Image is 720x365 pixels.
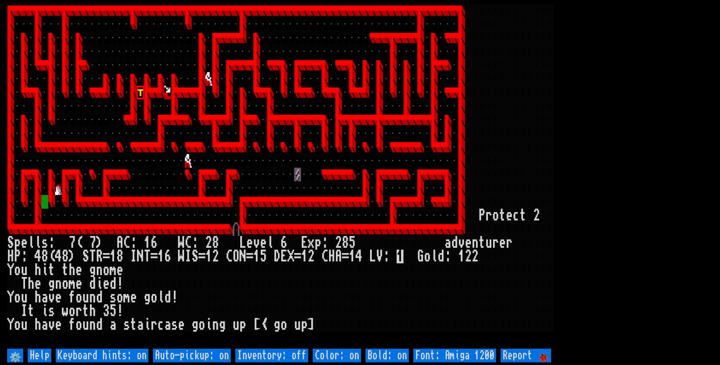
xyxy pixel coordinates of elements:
[48,291,55,304] div: v
[41,236,48,250] div: s
[41,318,48,332] div: a
[205,318,212,332] div: i
[69,291,76,304] div: f
[35,250,41,263] div: 4
[96,318,103,332] div: d
[137,250,144,263] div: N
[55,291,62,304] div: e
[267,236,274,250] div: l
[424,250,431,263] div: o
[48,304,55,318] div: s
[110,277,117,291] div: d
[48,318,55,332] div: v
[69,250,76,263] div: )
[110,304,117,318] div: 5
[48,250,55,263] div: (
[239,318,246,332] div: p
[153,349,231,362] input: Auto-pickup: on
[366,349,409,362] input: Bold: on
[499,236,506,250] div: e
[499,209,506,222] div: t
[253,236,260,250] div: v
[89,318,96,332] div: n
[199,318,205,332] div: o
[308,250,315,263] div: 2
[485,236,492,250] div: u
[431,250,438,263] div: l
[465,250,472,263] div: 2
[260,318,267,332] div: <
[76,277,82,291] div: e
[130,236,137,250] div: :
[123,318,130,332] div: s
[69,263,76,277] div: h
[21,304,28,318] div: I
[178,236,185,250] div: W
[117,250,123,263] div: 8
[308,318,315,332] div: ]
[69,304,76,318] div: o
[28,349,51,362] input: Help
[117,304,123,318] div: !
[144,250,151,263] div: T
[260,250,267,263] div: 5
[14,250,21,263] div: P
[451,236,458,250] div: d
[192,250,199,263] div: S
[82,318,89,332] div: u
[413,349,496,362] input: Font: Amiga 1200
[253,318,260,332] div: [
[280,236,287,250] div: 6
[21,318,28,332] div: u
[301,318,308,332] div: p
[158,250,164,263] div: 1
[96,236,103,250] div: )
[76,236,82,250] div: (
[130,318,137,332] div: t
[444,236,451,250] div: a
[41,291,48,304] div: a
[458,236,465,250] div: v
[103,304,110,318] div: 3
[164,318,171,332] div: a
[233,250,239,263] div: O
[513,209,520,222] div: c
[144,291,151,304] div: g
[438,250,444,263] div: d
[82,291,89,304] div: u
[82,250,89,263] div: S
[492,236,499,250] div: r
[356,250,362,263] div: 4
[56,349,148,362] input: Keyboard hints: on
[274,318,280,332] div: g
[14,263,21,277] div: o
[219,318,226,332] div: g
[294,318,301,332] div: u
[533,209,540,222] div: 2
[178,250,185,263] div: W
[313,349,361,362] input: Color: on
[76,263,82,277] div: e
[89,250,96,263] div: T
[41,304,48,318] div: i
[55,250,62,263] div: 4
[76,304,82,318] div: r
[164,291,171,304] div: d
[171,318,178,332] div: s
[335,236,342,250] div: 2
[246,236,253,250] div: e
[501,349,551,362] input: Report 🐞
[151,250,158,263] div: =
[383,250,390,263] div: :
[185,250,192,263] div: I
[69,318,76,332] div: f
[76,291,82,304] div: o
[130,250,137,263] div: I
[62,277,69,291] div: o
[96,277,103,291] div: i
[151,318,158,332] div: r
[212,250,219,263] div: 2
[205,236,212,250] div: 2
[226,250,233,263] div: C
[301,250,308,263] div: 1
